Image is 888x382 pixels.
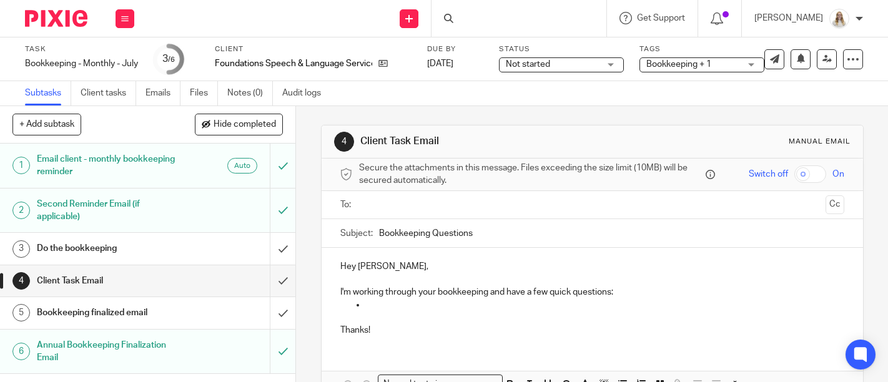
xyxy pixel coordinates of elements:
img: Headshot%2011-2024%20white%20background%20square%202.JPG [829,9,849,29]
button: Hide completed [195,114,283,135]
label: To: [340,198,354,211]
div: Auto [227,158,257,174]
p: [PERSON_NAME] [754,12,823,24]
label: Task [25,44,138,54]
label: Status [499,44,624,54]
p: Thanks! [340,324,844,336]
a: Client tasks [81,81,136,105]
div: Bookkeeping - Monthly - July [25,57,138,70]
div: 4 [12,272,30,290]
small: /6 [168,56,175,63]
span: Secure the attachments in this message. Files exceeding the size limit (10MB) will be secured aut... [359,162,703,187]
h1: Second Reminder Email (if applicable) [37,195,184,227]
a: Notes (0) [227,81,273,105]
button: + Add subtask [12,114,81,135]
a: Subtasks [25,81,71,105]
a: Emails [146,81,180,105]
span: [DATE] [427,59,453,68]
label: Subject: [340,227,373,240]
div: 2 [12,202,30,219]
img: Pixie [25,10,87,27]
h1: Annual Bookkeeping Finalization Email [37,336,184,368]
label: Tags [639,44,764,54]
span: Not started [506,60,550,69]
div: Manual email [789,137,851,147]
h1: Client Task Email [360,135,619,148]
label: Due by [427,44,483,54]
div: 3 [12,240,30,258]
span: On [832,168,844,180]
div: 1 [12,157,30,174]
h1: Bookkeeping finalized email [37,303,184,322]
span: Bookkeeping + 1 [646,60,711,69]
h1: Client Task Email [37,272,184,290]
span: Switch off [749,168,788,180]
a: Files [190,81,218,105]
h1: Email client - monthly bookkeeping reminder [37,150,184,182]
span: Get Support [637,14,685,22]
h1: Do the bookkeeping [37,239,184,258]
p: Foundations Speech & Language Services Inc. [215,57,372,70]
button: Cc [826,195,844,214]
span: Hide completed [214,120,276,130]
label: Client [215,44,412,54]
div: 3 [162,52,175,66]
div: 5 [12,304,30,321]
div: 4 [334,132,354,152]
p: Hey [PERSON_NAME], [340,260,844,273]
a: Audit logs [282,81,330,105]
p: I'm working through your bookkeeping and have a few quick questions: [340,286,844,298]
div: 6 [12,343,30,360]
